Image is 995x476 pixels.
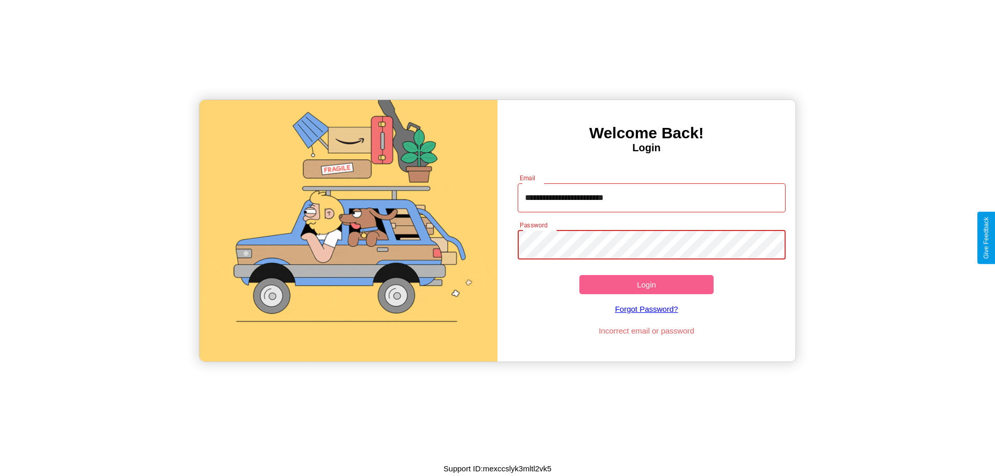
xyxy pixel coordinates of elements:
h3: Welcome Back! [497,124,795,142]
div: Give Feedback [983,217,990,259]
h4: Login [497,142,795,154]
label: Password [520,221,547,229]
img: gif [200,100,497,362]
p: Incorrect email or password [513,324,781,338]
button: Login [579,275,714,294]
a: Forgot Password? [513,294,781,324]
label: Email [520,174,536,182]
p: Support ID: mexccslyk3mltl2vk5 [444,461,551,475]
